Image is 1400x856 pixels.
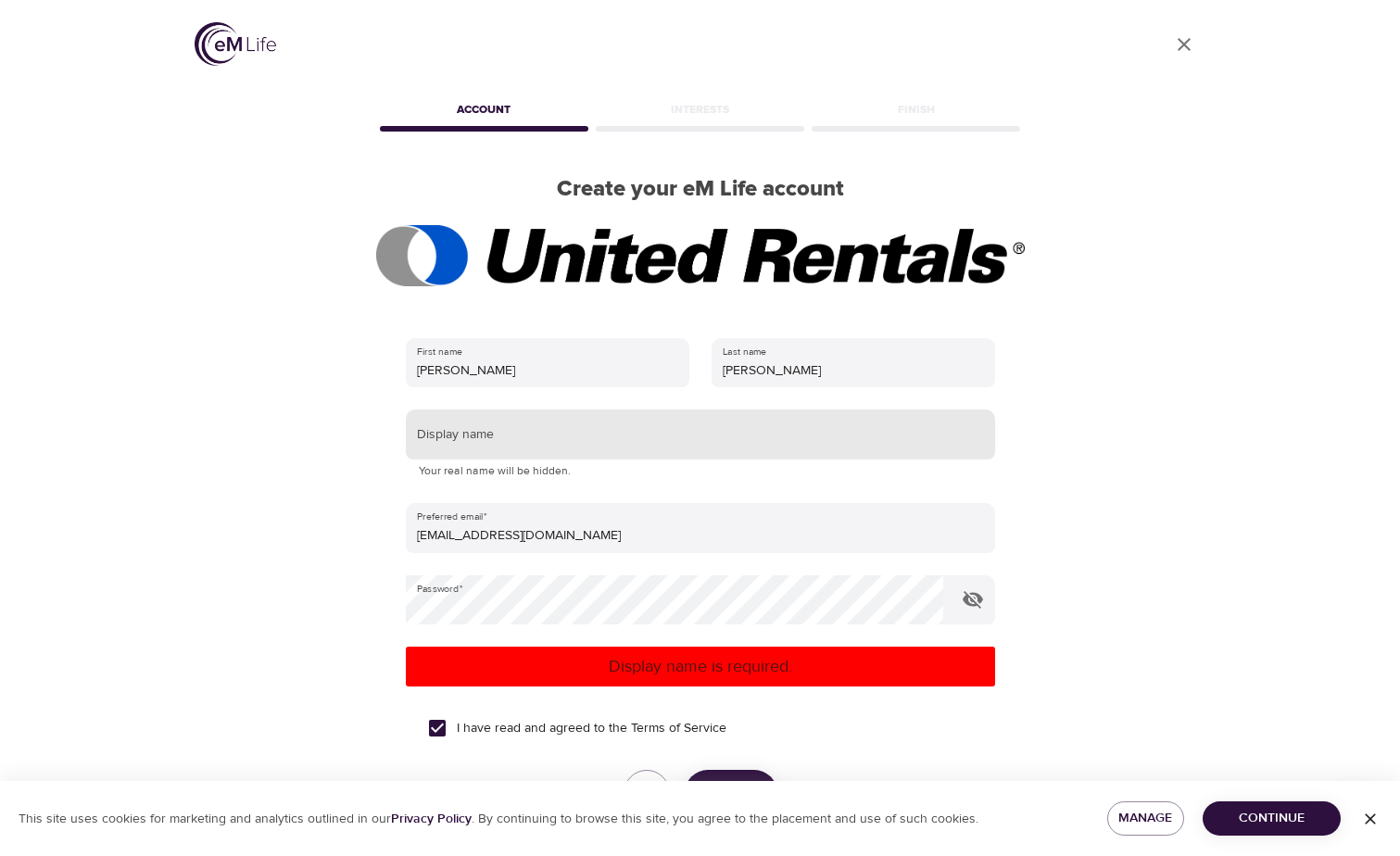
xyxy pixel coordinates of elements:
button: Continue [1203,801,1341,836]
img: United%20Rentals%202.jpg [376,225,1025,286]
a: close [1162,22,1206,67]
a: Privacy Policy [391,811,472,827]
span: I have read and agreed to the [457,719,726,738]
span: Continue [1217,807,1326,830]
button: Manage [1107,801,1183,836]
a: Terms of Service [631,719,726,738]
p: Display name is required. [413,654,988,679]
button: Create [685,770,777,816]
p: Your real name will be hidden. [419,462,982,481]
img: logo [195,22,276,66]
span: Manage [1122,807,1168,830]
h2: Create your eM Life account [376,176,1025,203]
